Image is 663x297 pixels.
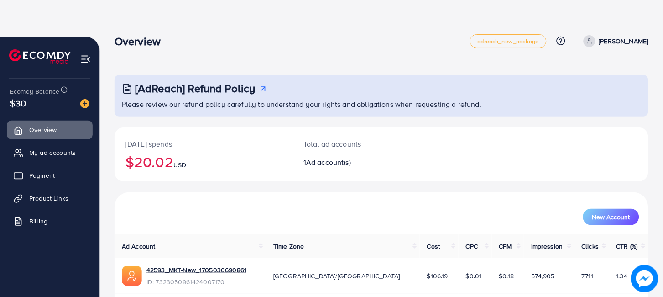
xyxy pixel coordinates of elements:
span: 574,905 [531,271,555,281]
span: CTR (%) [616,242,638,251]
span: Time Zone [273,242,304,251]
span: adreach_new_package [478,38,539,44]
img: image [631,265,658,292]
span: Ad Account [122,242,156,251]
span: Payment [29,171,55,180]
img: menu [80,54,91,64]
p: [PERSON_NAME] [599,36,648,47]
span: CPC [466,242,478,251]
h2: 1 [303,158,415,167]
span: Impression [531,242,563,251]
a: Payment [7,166,93,185]
span: Billing [29,217,47,226]
span: My ad accounts [29,148,76,157]
span: $106.19 [427,271,448,281]
a: 42593_MKT-New_1705030690861 [146,265,246,275]
p: [DATE] spends [125,138,282,149]
span: 1.34 [616,271,628,281]
span: 7,711 [582,271,594,281]
span: $30 [10,96,26,110]
span: CPM [499,242,512,251]
span: Product Links [29,194,68,203]
span: Ecomdy Balance [10,87,59,96]
a: adreach_new_package [470,34,547,48]
button: New Account [583,209,639,225]
img: image [80,99,89,108]
span: Cost [427,242,440,251]
a: Billing [7,212,93,230]
a: Overview [7,121,93,139]
span: [GEOGRAPHIC_DATA]/[GEOGRAPHIC_DATA] [273,271,400,281]
span: New Account [592,214,630,220]
h3: [AdReach] Refund Policy [135,82,256,95]
p: Total ad accounts [303,138,415,149]
span: ID: 7323050961424007170 [146,277,246,286]
span: Overview [29,125,57,134]
span: Clicks [582,242,599,251]
a: Product Links [7,189,93,207]
img: logo [9,49,71,64]
span: USD [173,160,186,170]
span: $0.18 [499,271,514,281]
span: Ad account(s) [306,157,351,167]
p: Please review our refund policy carefully to understand your rights and obligations when requesti... [122,99,643,110]
h3: Overview [115,35,168,48]
h2: $20.02 [125,153,282,170]
a: My ad accounts [7,143,93,162]
a: [PERSON_NAME] [580,35,648,47]
span: $0.01 [466,271,482,281]
img: ic-ads-acc.e4c84228.svg [122,266,142,286]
